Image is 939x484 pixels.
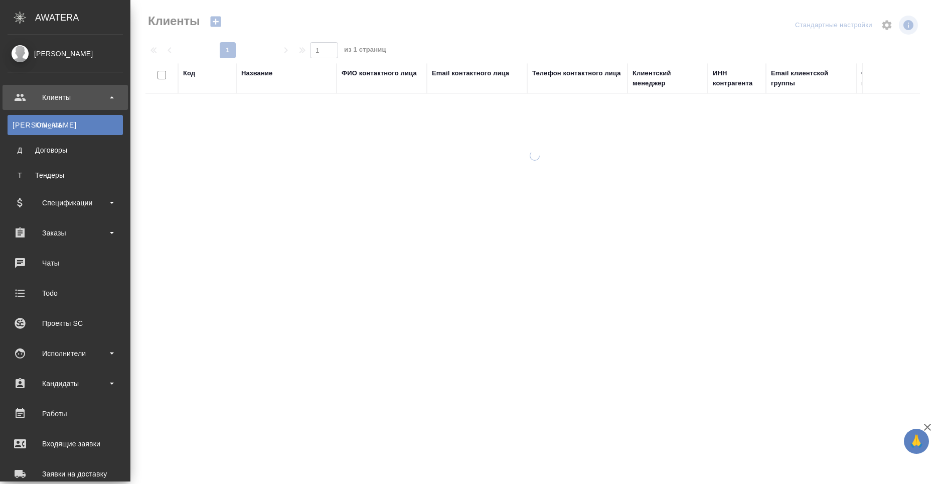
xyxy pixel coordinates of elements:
[8,466,123,481] div: Заявки на доставку
[8,115,123,135] a: [PERSON_NAME]Клиенты
[908,431,925,452] span: 🙏
[3,401,128,426] a: Работы
[13,145,118,155] div: Договоры
[13,170,118,180] div: Тендеры
[532,68,621,78] div: Телефон контактного лица
[8,90,123,105] div: Клиенты
[633,68,703,88] div: Клиентский менеджер
[904,429,929,454] button: 🙏
[8,286,123,301] div: Todo
[3,251,128,276] a: Чаты
[8,406,123,421] div: Работы
[8,376,123,391] div: Кандидаты
[861,68,931,88] div: Ответственная команда
[8,346,123,361] div: Исполнители
[8,195,123,210] div: Спецификации
[3,281,128,306] a: Todo
[8,48,123,59] div: [PERSON_NAME]
[3,431,128,456] a: Входящие заявки
[8,256,123,271] div: Чаты
[8,316,123,331] div: Проекты SC
[432,68,509,78] div: Email контактного лица
[183,68,195,78] div: Код
[35,8,130,28] div: AWATERA
[8,225,123,240] div: Заказы
[8,436,123,451] div: Входящие заявки
[13,120,118,130] div: Клиенты
[8,140,123,160] a: ДДоговоры
[241,68,272,78] div: Название
[8,165,123,185] a: ТТендеры
[342,68,417,78] div: ФИО контактного лица
[771,68,851,88] div: Email клиентской группы
[3,311,128,336] a: Проекты SC
[713,68,761,88] div: ИНН контрагента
